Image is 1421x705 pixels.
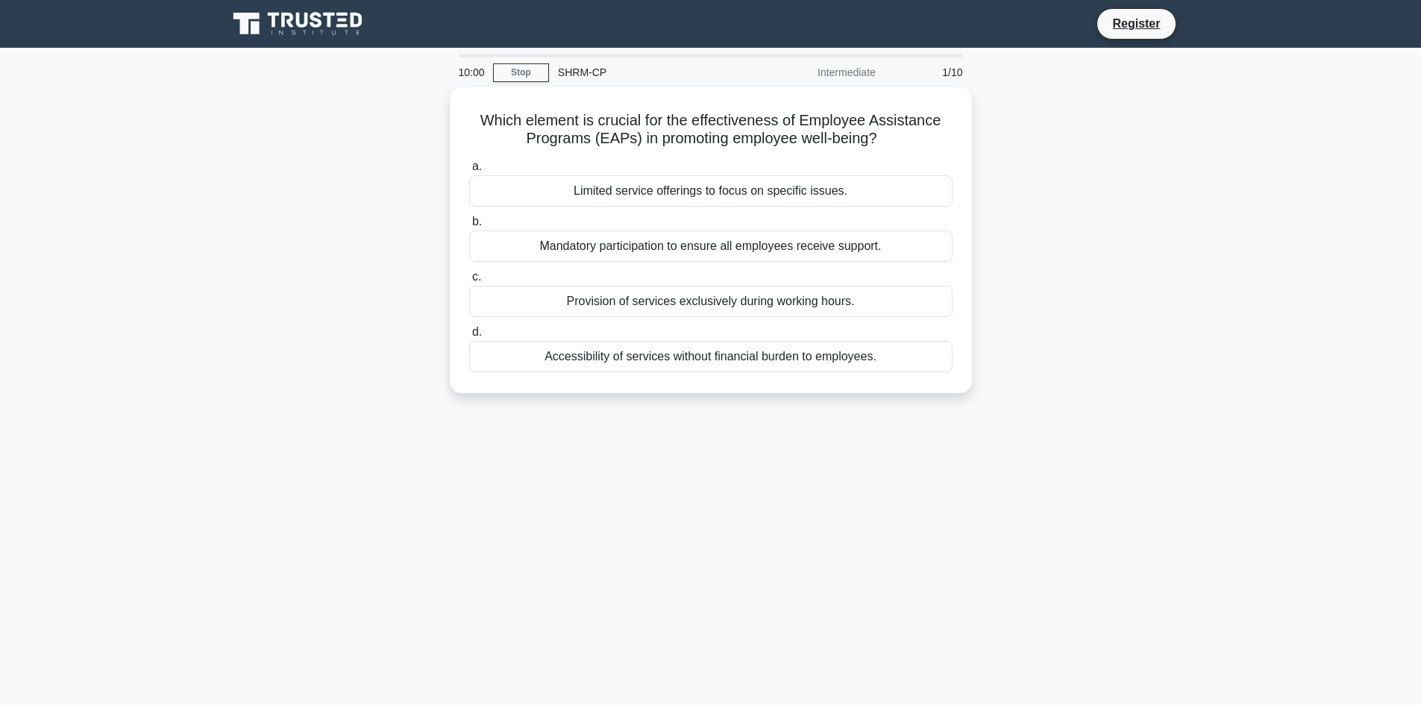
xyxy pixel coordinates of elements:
[885,57,972,87] div: 1/10
[469,286,953,317] div: Provision of services exclusively during working hours.
[472,160,482,172] span: a.
[472,215,482,228] span: b.
[450,57,493,87] div: 10:00
[469,175,953,207] div: Limited service offerings to focus on specific issues.
[1103,14,1169,33] a: Register
[469,341,953,372] div: Accessibility of services without financial burden to employees.
[468,111,954,148] h5: Which element is crucial for the effectiveness of Employee Assistance Programs (EAPs) in promotin...
[549,57,754,87] div: SHRM-CP
[754,57,885,87] div: Intermediate
[472,270,481,283] span: c.
[493,63,549,82] a: Stop
[469,231,953,262] div: Mandatory participation to ensure all employees receive support.
[472,325,482,338] span: d.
